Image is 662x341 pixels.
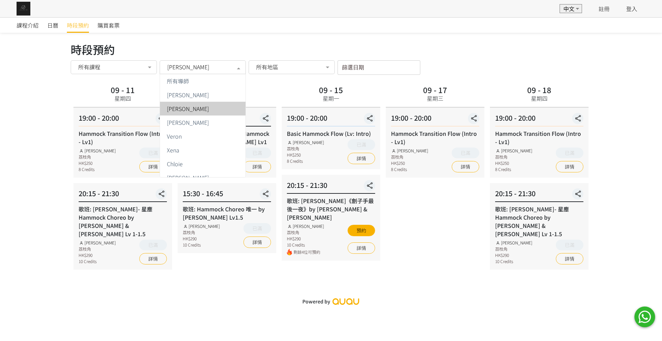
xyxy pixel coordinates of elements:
div: 荔枝角 [495,246,532,252]
div: 09 - 11 [111,86,135,93]
img: fire.png [287,249,292,255]
div: 星期四 [114,94,131,102]
div: [PERSON_NAME] [79,148,116,154]
button: 已滿 [243,148,271,158]
div: 荔枝角 [495,154,532,160]
span: [PERSON_NAME] [167,92,209,98]
a: 詳情 [243,237,271,248]
div: HK$250 [391,160,428,166]
button: 已滿 [556,240,583,250]
div: 星期三 [427,94,443,102]
a: 詳情 [139,253,167,264]
div: 10 Credits [287,242,324,248]
a: 詳情 [556,161,583,172]
span: 所有地區 [256,63,278,70]
div: 19:00 - 20:00 [391,113,479,127]
div: 8 Credits [79,166,116,172]
div: 時段預約 [71,41,591,58]
div: HK$290 [495,252,532,258]
div: HK$250 [495,160,532,166]
span: 課程介紹 [17,21,39,29]
div: 09 - 15 [319,86,343,93]
div: [PERSON_NAME] [287,223,324,229]
span: 日曆 [47,21,58,29]
a: 詳情 [452,161,479,172]
div: 荔枝角 [183,229,220,235]
div: 8 Credits [287,158,324,164]
a: 時段預約 [67,18,89,33]
a: 詳情 [348,242,375,254]
div: 15:30 - 16:45 [183,188,271,202]
span: [PERSON_NAME] [167,106,209,111]
div: 星期四 [531,94,548,102]
div: [PERSON_NAME] [391,148,428,154]
a: 詳情 [243,161,271,172]
button: 已滿 [348,139,375,150]
div: Hammock Transition Flow (Intro - Lv1) [79,129,167,146]
div: 10 Credits [79,258,116,264]
div: [PERSON_NAME] [183,223,220,229]
div: 荔枝角 [79,246,116,252]
span: Veron [167,133,182,139]
div: 荔枝角 [287,146,324,152]
div: 荔枝角 [391,154,428,160]
div: HK$250 [79,160,116,166]
button: 已滿 [243,223,271,234]
div: [PERSON_NAME] [287,139,324,146]
span: 時段預約 [67,21,89,29]
button: 已滿 [556,148,583,158]
div: 歌班: [PERSON_NAME]- 星塵 Hammock Choreo by [PERSON_NAME] & [PERSON_NAME] Lv 1-1.5 [495,205,583,238]
div: HK$290 [183,235,220,242]
div: 09 - 18 [527,86,551,93]
img: img_61c0148bb0266 [17,2,30,16]
div: HK$290 [287,235,324,242]
a: 詳情 [139,161,167,172]
div: [PERSON_NAME] [79,240,116,246]
a: 詳情 [556,253,583,264]
div: 19:00 - 20:00 [495,113,583,127]
div: 荔枝角 [79,154,116,160]
div: 8 Credits [495,166,532,172]
div: Hammock Transition Flow (Intro - Lv1) [391,129,479,146]
div: 10 Credits [495,258,532,264]
span: [PERSON_NAME] [167,63,209,70]
span: [PERSON_NAME] [167,175,209,180]
div: 8 Credits [391,166,428,172]
input: 篩選日期 [338,60,420,75]
span: 購買套票 [98,21,120,29]
div: 星期一 [323,94,339,102]
a: 課程介紹 [17,18,39,33]
a: 日曆 [47,18,58,33]
span: 剩餘4位可預約 [293,249,324,255]
span: 所有課程 [78,63,100,70]
div: 19:00 - 20:00 [79,113,167,127]
a: 購買套票 [98,18,120,33]
div: 10 Credits [183,242,220,248]
div: HK$290 [79,252,116,258]
div: 歌班: Hammock Choreo 唯一 by [PERSON_NAME] Lv1.5 [183,205,271,221]
span: Chloie [167,161,183,167]
div: 歌班: [PERSON_NAME]《劊子手最後一夜》by [PERSON_NAME] & [PERSON_NAME] [287,197,375,221]
a: 註冊 [599,4,610,13]
div: 09 - 17 [423,86,447,93]
button: 已滿 [452,148,479,158]
span: [PERSON_NAME] [167,120,209,125]
a: 登入 [626,4,637,13]
a: 詳情 [348,153,375,164]
button: 預約 [348,225,375,236]
div: HK$250 [287,152,324,158]
div: 歌班: [PERSON_NAME]- 星塵 Hammock Choreo by [PERSON_NAME] & [PERSON_NAME] Lv 1-1.5 [79,205,167,238]
div: 20:15 - 21:30 [495,188,583,202]
div: 20:15 - 21:30 [79,188,167,202]
div: [PERSON_NAME] [495,240,532,246]
div: 19:00 - 20:00 [287,113,375,127]
span: 所有導師 [167,78,189,84]
button: 已滿 [139,240,167,250]
div: 荔枝角 [287,229,324,235]
div: Hammock Transition Flow (Intro - Lv1) [495,129,583,146]
button: 已滿 [139,148,167,158]
div: [PERSON_NAME] [495,148,532,154]
div: 20:15 - 21:30 [287,180,375,194]
div: Basic Hammock Flow (Lv: Intro) [287,129,375,138]
span: Xena [167,147,179,153]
